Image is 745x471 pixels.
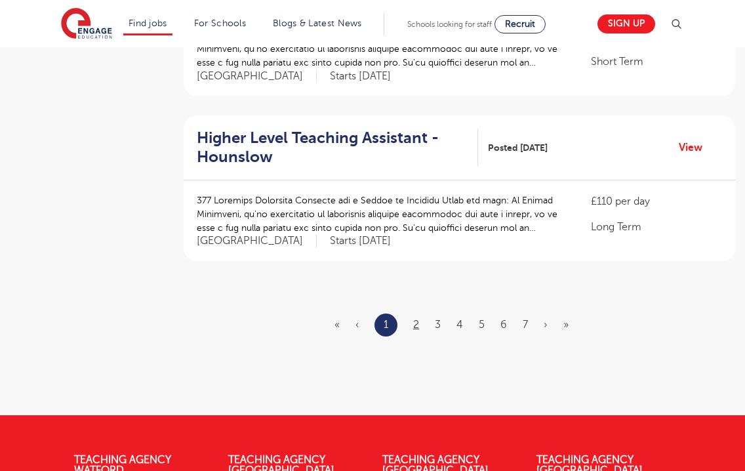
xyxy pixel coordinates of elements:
span: Recruit [505,19,535,29]
p: Short Term [591,54,722,70]
a: 2 [413,319,419,331]
a: Next [544,319,548,331]
a: 3 [435,319,441,331]
a: Recruit [494,15,546,33]
span: ‹ [355,319,359,331]
a: 5 [479,319,485,331]
a: Last [563,319,569,331]
a: Sign up [597,14,655,33]
span: Posted [DATE] [488,141,548,155]
span: [GEOGRAPHIC_DATA] [197,234,317,248]
span: « [334,319,340,331]
p: Starts [DATE] [330,70,391,83]
p: 018 Loremips Dolorsita Consecte adi e Seddoe te Incidi Utlab etd magn: Al Enimad Minimveni, qu’no... [197,28,565,70]
a: For Schools [194,18,246,28]
p: £110 per day [591,194,722,209]
a: Find jobs [129,18,167,28]
a: 1 [384,316,388,333]
a: View [679,139,712,156]
span: [GEOGRAPHIC_DATA] [197,70,317,83]
img: Engage Education [61,8,112,41]
p: 377 Loremips Dolorsita Consecte adi e Seddoe te Incididu Utlab etd magn: Al Enimad Minimveni, qu’... [197,194,565,235]
a: 7 [523,319,528,331]
a: Blogs & Latest News [273,18,362,28]
a: Higher Level Teaching Assistant - Hounslow [197,129,478,167]
a: 6 [500,319,507,331]
a: 4 [456,319,463,331]
p: Starts [DATE] [330,234,391,248]
h2: Higher Level Teaching Assistant - Hounslow [197,129,468,167]
span: Schools looking for staff [407,20,492,29]
p: Long Term [591,219,722,235]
